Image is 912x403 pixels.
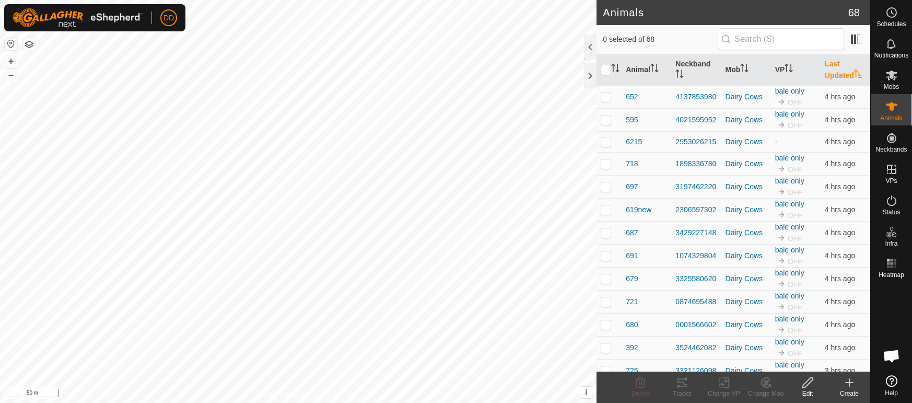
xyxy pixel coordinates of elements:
span: 0 selected of 68 [603,34,717,45]
span: 595 [626,114,638,125]
span: Animals [880,115,903,121]
input: Search (S) [718,28,844,50]
app-display-virtual-paddock-transition: - [775,137,778,146]
div: Dairy Cows [726,91,767,102]
p-sorticon: Activate to sort [854,71,862,79]
div: Dairy Cows [726,365,767,376]
a: bale only [775,154,804,162]
a: bale only [775,361,804,369]
img: to [777,188,786,196]
span: 718 [626,158,638,169]
a: bale only [775,338,804,346]
div: Dairy Cows [726,136,767,147]
div: 3321126098 [675,365,717,376]
span: Neckbands [875,146,907,153]
a: bale only [775,223,804,231]
div: 0874695488 [675,296,717,307]
img: Gallagher Logo [13,8,143,27]
a: bale only [775,269,804,277]
div: 3429227148 [675,227,717,238]
div: Open chat [876,340,907,372]
div: 4021595952 [675,114,717,125]
span: 680 [626,319,638,330]
span: 26 Sept 2025, 5:41 am [825,251,855,260]
img: to [777,303,786,311]
p-sorticon: Activate to sort [675,71,684,79]
a: Privacy Policy [257,389,296,399]
div: Dairy Cows [726,158,767,169]
img: to [777,326,786,334]
span: Delete [632,390,650,397]
span: 26 Sept 2025, 5:41 am [825,182,855,191]
a: bale only [775,292,804,300]
span: OFF [788,349,802,358]
span: 691 [626,250,638,261]
a: bale only [775,246,804,254]
p-sorticon: Activate to sort [785,65,793,74]
a: bale only [775,200,804,208]
span: OFF [788,188,802,197]
div: 1074329804 [675,250,717,261]
div: 3197462220 [675,181,717,192]
div: 3325580620 [675,273,717,284]
button: + [5,55,17,67]
div: Change VP [703,389,745,398]
img: to [777,211,786,219]
span: VPs [885,178,897,184]
div: 1898336780 [675,158,717,169]
div: 4137853980 [675,91,717,102]
span: 687 [626,227,638,238]
span: 26 Sept 2025, 5:41 am [825,137,855,146]
div: Dairy Cows [726,319,767,330]
button: – [5,68,17,81]
img: to [777,257,786,265]
span: 679 [626,273,638,284]
a: Contact Us [309,389,340,399]
span: Status [882,209,900,215]
th: Animal [622,54,671,86]
span: Infra [885,240,897,247]
div: Dairy Cows [726,204,767,215]
a: bale only [775,110,804,118]
div: 3524462082 [675,342,717,353]
h2: Animals [603,6,848,19]
span: 26 Sept 2025, 5:41 am [825,205,855,214]
span: OFF [788,257,802,266]
div: Dairy Cows [726,181,767,192]
span: 652 [626,91,638,102]
span: OFF [788,211,802,220]
span: 26 Sept 2025, 6:02 am [825,320,855,329]
div: Dairy Cows [726,227,767,238]
div: 0001566602 [675,319,717,330]
th: Last Updated [821,54,870,86]
span: 26 Sept 2025, 6:02 am [825,274,855,283]
img: to [777,280,786,288]
span: Heatmap [879,272,904,278]
span: 392 [626,342,638,353]
p-sorticon: Activate to sort [650,65,659,74]
th: Mob [721,54,771,86]
span: Schedules [876,21,906,27]
a: Help [871,371,912,400]
span: 6215 [626,136,642,147]
div: Edit [787,389,828,398]
div: Dairy Cows [726,114,767,125]
span: 68 [848,5,860,20]
a: bale only [775,177,804,185]
span: Mobs [884,84,899,90]
img: to [777,234,786,242]
span: Notifications [874,52,908,59]
a: bale only [775,315,804,323]
span: OFF [788,121,802,130]
img: to [777,349,786,357]
div: Change Mob [745,389,787,398]
span: i [585,388,587,397]
p-sorticon: Activate to sort [611,65,619,74]
span: OFF [788,303,802,312]
button: Reset Map [5,38,17,50]
span: OFF [788,234,802,243]
div: Dairy Cows [726,342,767,353]
span: 26 Sept 2025, 5:41 am [825,159,855,168]
div: 2953026215 [675,136,717,147]
span: 725 [626,365,638,376]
